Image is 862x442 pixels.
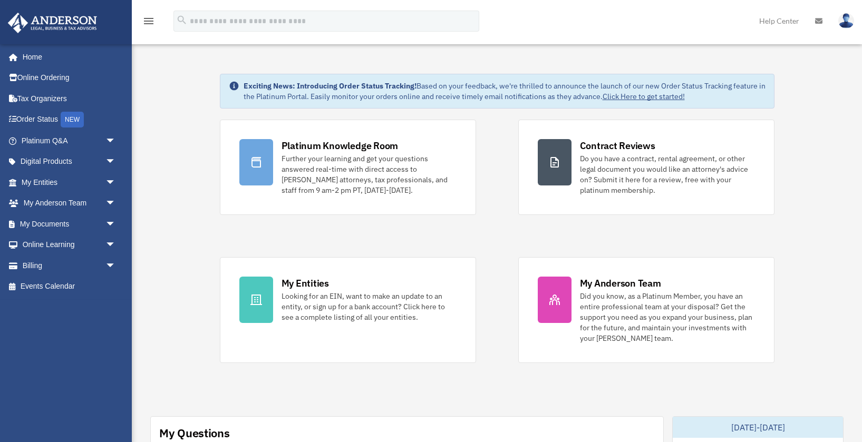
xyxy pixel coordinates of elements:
[5,13,100,33] img: Anderson Advisors Platinum Portal
[7,255,132,276] a: Billingarrow_drop_down
[159,425,230,441] div: My Questions
[105,193,127,214] span: arrow_drop_down
[105,151,127,173] span: arrow_drop_down
[518,257,774,363] a: My Anderson Team Did you know, as a Platinum Member, you have an entire professional team at your...
[7,276,132,297] a: Events Calendar
[7,172,132,193] a: My Entitiesarrow_drop_down
[244,81,766,102] div: Based on your feedback, we're thrilled to announce the launch of our new Order Status Tracking fe...
[220,257,476,363] a: My Entities Looking for an EIN, want to make an update to an entity, or sign up for a bank accoun...
[105,255,127,277] span: arrow_drop_down
[282,277,329,290] div: My Entities
[7,109,132,131] a: Order StatusNEW
[673,417,843,438] div: [DATE]-[DATE]
[580,139,655,152] div: Contract Reviews
[580,153,755,195] div: Do you have a contract, rental agreement, or other legal document you would like an attorney's ad...
[7,130,132,151] a: Platinum Q&Aarrow_drop_down
[105,234,127,256] span: arrow_drop_down
[176,14,188,26] i: search
[580,277,661,290] div: My Anderson Team
[142,15,155,27] i: menu
[105,130,127,152] span: arrow_drop_down
[603,92,685,101] a: Click Here to get started!
[220,120,476,215] a: Platinum Knowledge Room Further your learning and get your questions answered real-time with dire...
[7,213,132,234] a: My Documentsarrow_drop_down
[244,81,417,91] strong: Exciting News: Introducing Order Status Tracking!
[7,151,132,172] a: Digital Productsarrow_drop_down
[282,153,457,195] div: Further your learning and get your questions answered real-time with direct access to [PERSON_NAM...
[105,213,127,235] span: arrow_drop_down
[282,291,457,322] div: Looking for an EIN, want to make an update to an entity, or sign up for a bank account? Click her...
[7,193,132,214] a: My Anderson Teamarrow_drop_down
[105,172,127,193] span: arrow_drop_down
[282,139,399,152] div: Platinum Knowledge Room
[7,88,132,109] a: Tax Organizers
[61,112,84,127] div: NEW
[7,67,132,89] a: Online Ordering
[7,234,132,256] a: Online Learningarrow_drop_down
[838,13,854,28] img: User Pic
[142,18,155,27] a: menu
[7,46,127,67] a: Home
[580,291,755,343] div: Did you know, as a Platinum Member, you have an entire professional team at your disposal? Get th...
[518,120,774,215] a: Contract Reviews Do you have a contract, rental agreement, or other legal document you would like...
